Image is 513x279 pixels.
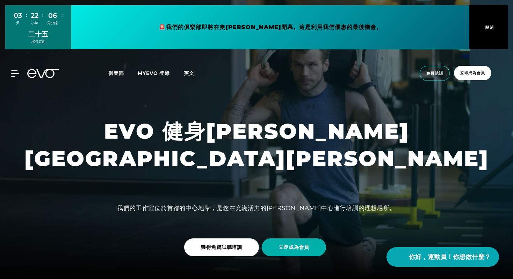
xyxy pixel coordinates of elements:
a: 俱樂部 [108,70,138,76]
font: 瑞典克朗 [31,40,45,43]
font: 立即成為會員 [279,244,309,250]
font: 免費試訓 [426,71,443,76]
font: 03 [14,11,22,20]
a: 免費試訓 [418,66,452,81]
font: EVO 健身[PERSON_NAME][GEOGRAPHIC_DATA][PERSON_NAME] [24,118,489,171]
font: 我們的工作室位於首都的中心地帶，是您在充滿活力的[PERSON_NAME]中心進行培訓的理想場所。 [117,204,396,211]
a: 獲得免費試聽培訓 [184,233,262,261]
a: 立即成為會員 [452,66,493,81]
font: 22 [31,11,38,20]
font: ： [24,12,29,18]
font: 06 [48,11,57,20]
button: 關閉 [469,5,508,49]
a: MYEVO 登錄 [138,70,169,76]
font: 俱樂部 [108,70,124,76]
font: 二十五 [28,30,48,38]
a: 英文 [184,69,203,77]
font: ： [40,12,45,18]
a: 立即成為會員 [262,233,329,261]
font: 英文 [184,70,194,76]
font: 天 [16,21,20,25]
font: ： [59,12,65,18]
font: 獲得免費試聽培訓 [201,244,242,250]
button: 你好，運動員！你想做什麼？ [386,247,499,267]
font: 立即成為會員 [460,70,485,75]
font: 關閉 [485,25,494,30]
font: 小時 [31,21,38,25]
font: 分分鐘 [47,21,58,25]
font: 你好，運動員！你想做什麼？ [409,253,491,260]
